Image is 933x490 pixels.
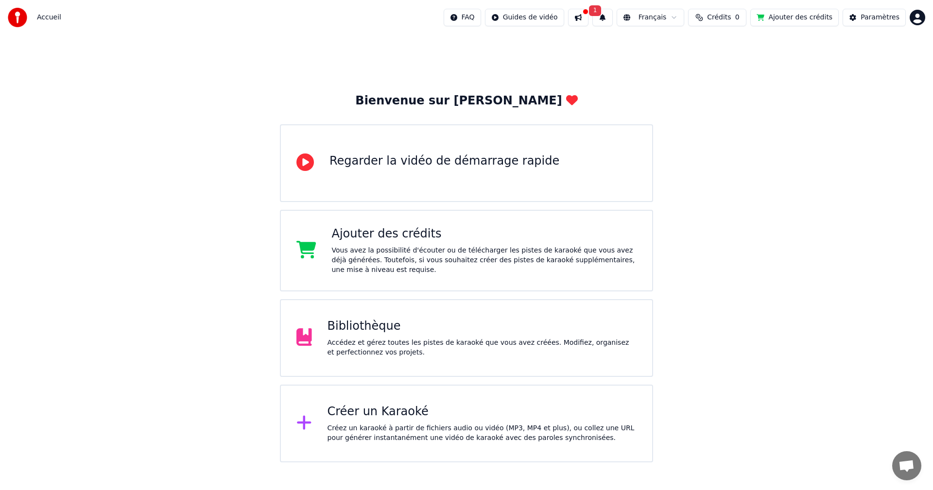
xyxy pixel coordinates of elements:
button: Ajouter des crédits [750,9,839,26]
span: 0 [735,13,740,22]
div: Paramètres [861,13,899,22]
div: Regarder la vidéo de démarrage rapide [329,153,559,169]
span: Accueil [37,13,61,22]
nav: breadcrumb [37,13,61,22]
div: Créer un Karaoké [328,404,637,420]
img: youka [8,8,27,27]
button: Crédits0 [688,9,746,26]
button: Guides de vidéo [485,9,564,26]
div: Vous avez la possibilité d'écouter ou de télécharger les pistes de karaoké que vous avez déjà gén... [332,246,637,275]
div: Accédez et gérez toutes les pistes de karaoké que vous avez créées. Modifiez, organisez et perfec... [328,338,637,357]
span: 1 [589,5,602,16]
div: Bienvenue sur [PERSON_NAME] [355,93,577,109]
button: FAQ [444,9,481,26]
a: Ouvrir le chat [892,451,921,480]
button: 1 [592,9,613,26]
span: Crédits [707,13,731,22]
div: Créez un karaoké à partir de fichiers audio ou vidéo (MP3, MP4 et plus), ou collez une URL pour g... [328,423,637,443]
div: Bibliothèque [328,319,637,334]
button: Paramètres [843,9,906,26]
div: Ajouter des crédits [332,226,637,242]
